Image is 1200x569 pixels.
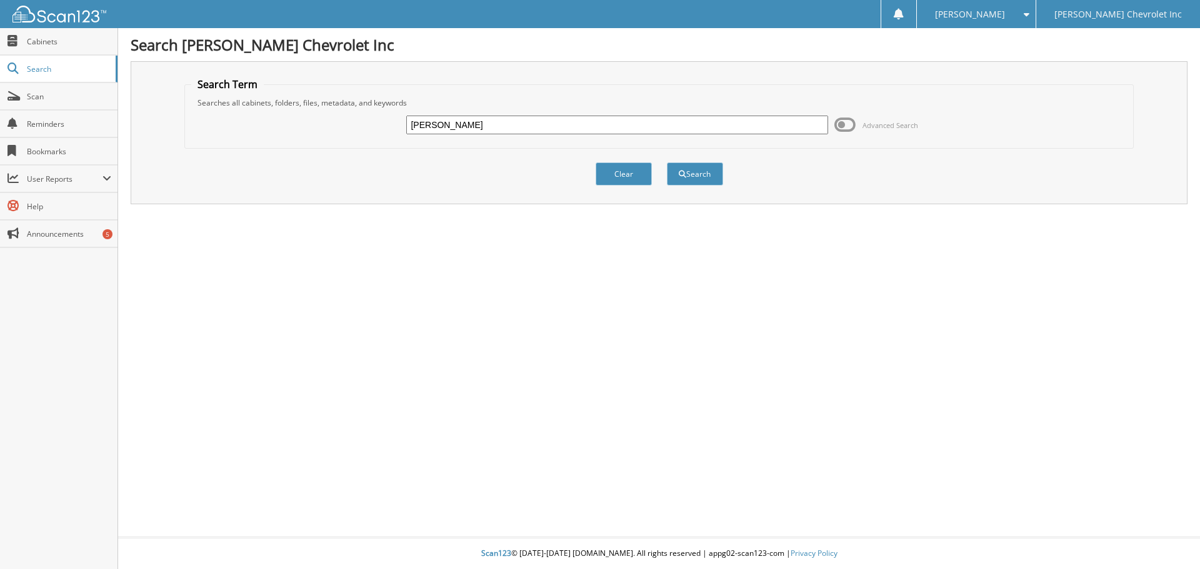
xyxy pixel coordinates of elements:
img: scan123-logo-white.svg [12,6,106,22]
span: Scan [27,91,111,102]
span: Scan123 [481,548,511,558]
span: Reminders [27,119,111,129]
legend: Search Term [191,77,264,91]
button: Search [667,162,723,186]
h1: Search [PERSON_NAME] Chevrolet Inc [131,34,1187,55]
span: [PERSON_NAME] Chevrolet Inc [1054,11,1182,18]
div: 5 [102,229,112,239]
span: Announcements [27,229,111,239]
div: Searches all cabinets, folders, files, metadata, and keywords [191,97,1127,108]
span: Help [27,201,111,212]
div: © [DATE]-[DATE] [DOMAIN_NAME]. All rights reserved | appg02-scan123-com | [118,538,1200,569]
span: User Reports [27,174,102,184]
a: Privacy Policy [791,548,837,558]
iframe: Chat Widget [1137,509,1200,569]
span: Search [27,64,109,74]
span: Cabinets [27,36,111,47]
button: Clear [596,162,652,186]
span: Bookmarks [27,146,111,157]
span: [PERSON_NAME] [935,11,1005,18]
span: Advanced Search [862,121,918,130]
